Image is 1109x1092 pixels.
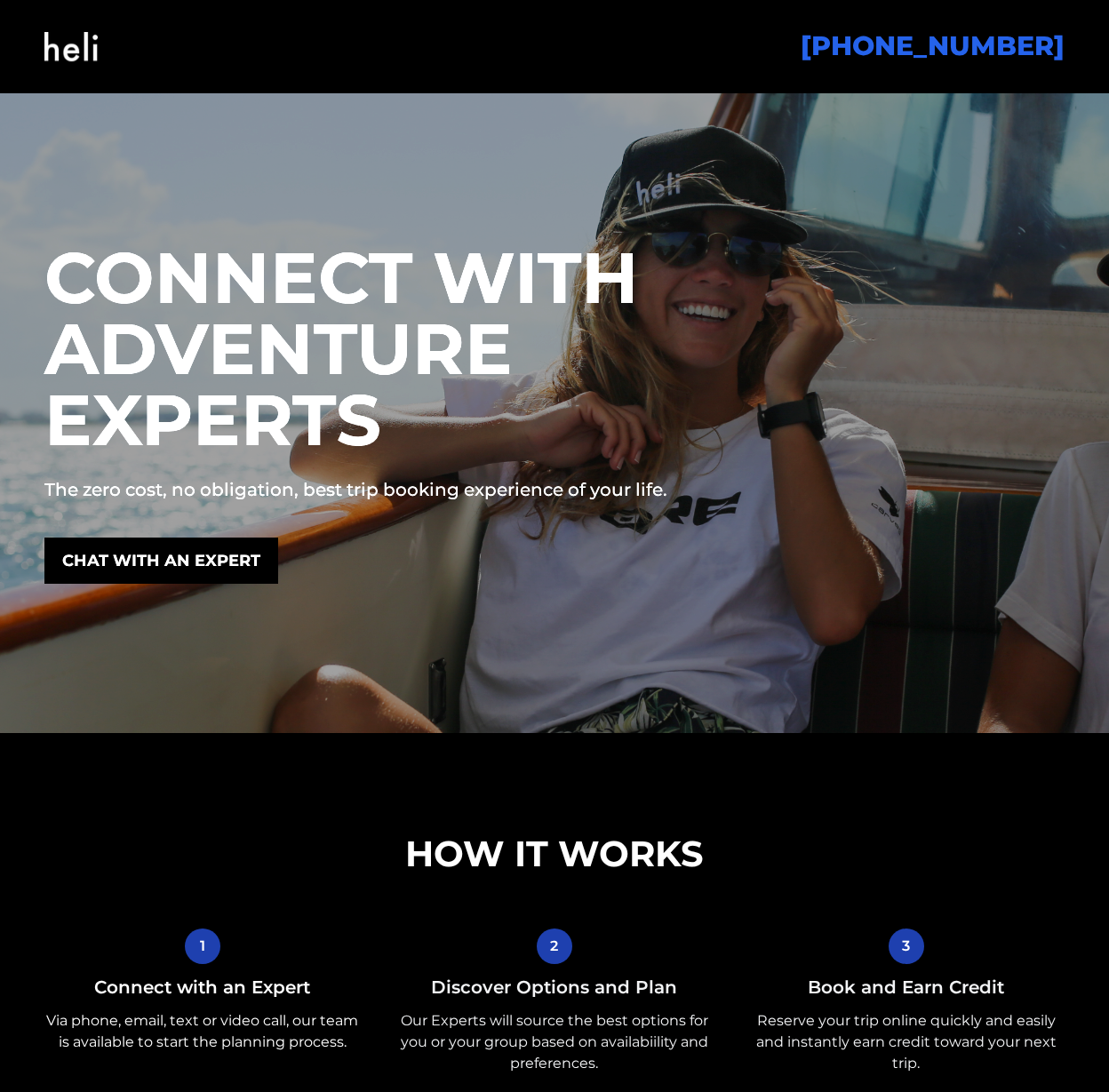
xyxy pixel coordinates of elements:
img: Heli OS Logo [44,11,98,83]
a: CHAT WITH AN EXPERT [44,538,278,584]
p: Our Experts will source the best options for you or your group based on availabiility and prefere... [396,1010,713,1074]
a: [PHONE_NUMBER] [801,29,1065,62]
button: 1 [185,929,220,964]
h2: HOW IT WORKS [44,833,1065,875]
h5: Connect with an Expert [44,975,361,1000]
p: The zero cost, no obligation, best trip booking experience of your life. [44,477,801,502]
h5: Book and Earn Credit [748,975,1065,1000]
p: Via phone, email, text or video call, our team is available to start the planning process. [44,1010,361,1053]
h5: Discover Options and Plan [396,975,713,1000]
p: Reserve your trip online quickly and easily and instantly earn credit toward your next trip. [748,1010,1065,1074]
h1: CONNECT WITH ADVENTURE EXPERTS [44,243,801,456]
button: 3 [889,929,924,964]
button: 2 [537,929,572,964]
